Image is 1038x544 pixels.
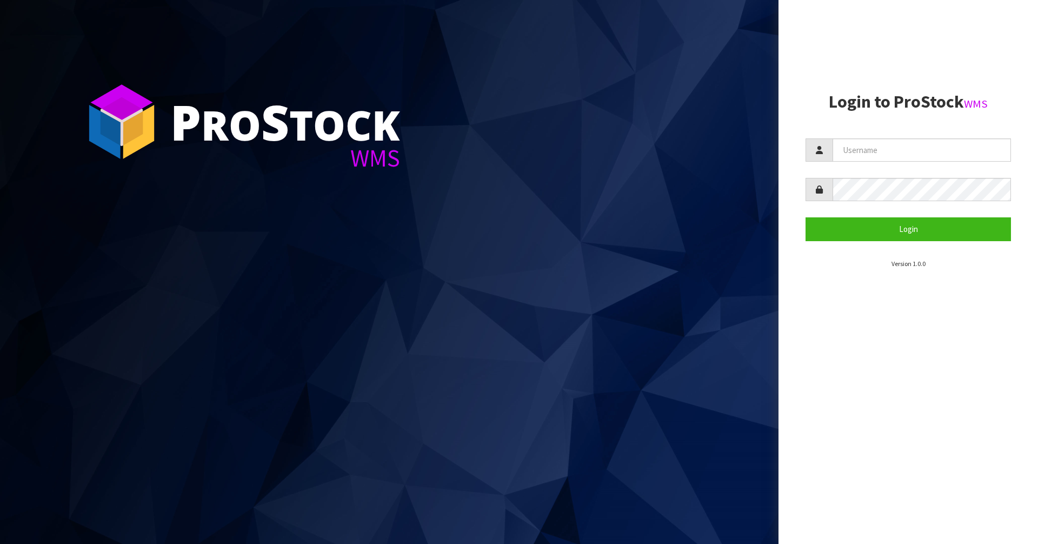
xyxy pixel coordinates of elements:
div: WMS [170,146,400,170]
h2: Login to ProStock [806,92,1011,111]
small: WMS [964,97,988,111]
input: Username [833,138,1011,162]
span: S [261,89,289,155]
div: ro tock [170,97,400,146]
img: ProStock Cube [81,81,162,162]
small: Version 1.0.0 [891,260,926,268]
span: P [170,89,201,155]
button: Login [806,217,1011,241]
